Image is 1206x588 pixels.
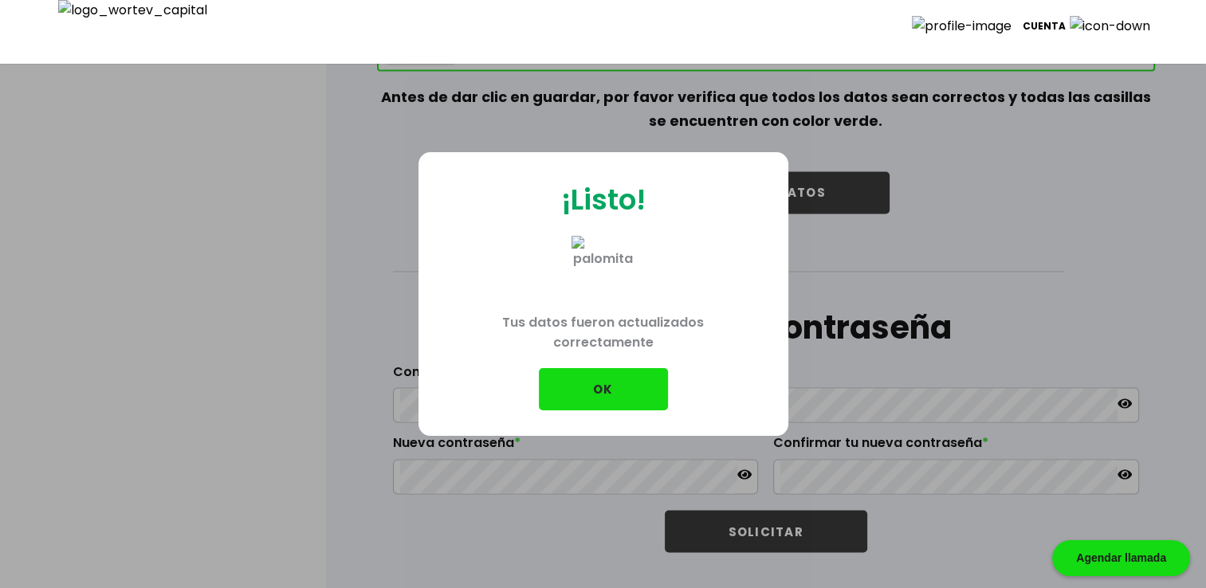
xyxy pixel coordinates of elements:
[1066,16,1161,36] img: icon-down
[572,236,635,300] img: palomita
[444,300,763,368] p: Tus datos fueron actualizados correctamente
[539,368,668,410] button: OK
[912,16,1023,36] img: profile-image
[1023,14,1066,38] p: Cuenta
[561,178,646,221] p: ¡Listo!
[1052,540,1190,576] div: Agendar llamada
